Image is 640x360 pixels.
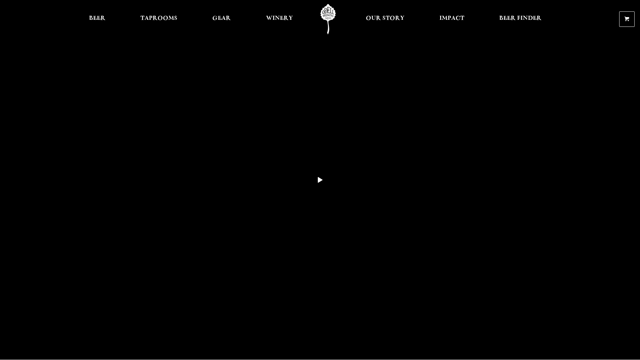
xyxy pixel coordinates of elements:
[435,4,469,34] a: Impact
[85,4,110,34] a: Beer
[361,4,409,34] a: Our Story
[315,4,341,34] a: Odell Home
[262,4,297,34] a: Winery
[266,16,293,21] span: Winery
[439,16,464,21] span: Impact
[499,16,542,21] span: Beer Finder
[208,4,235,34] a: Gear
[140,16,177,21] span: Taprooms
[89,16,105,21] span: Beer
[495,4,546,34] a: Beer Finder
[366,16,404,21] span: Our Story
[212,16,231,21] span: Gear
[136,4,182,34] a: Taprooms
